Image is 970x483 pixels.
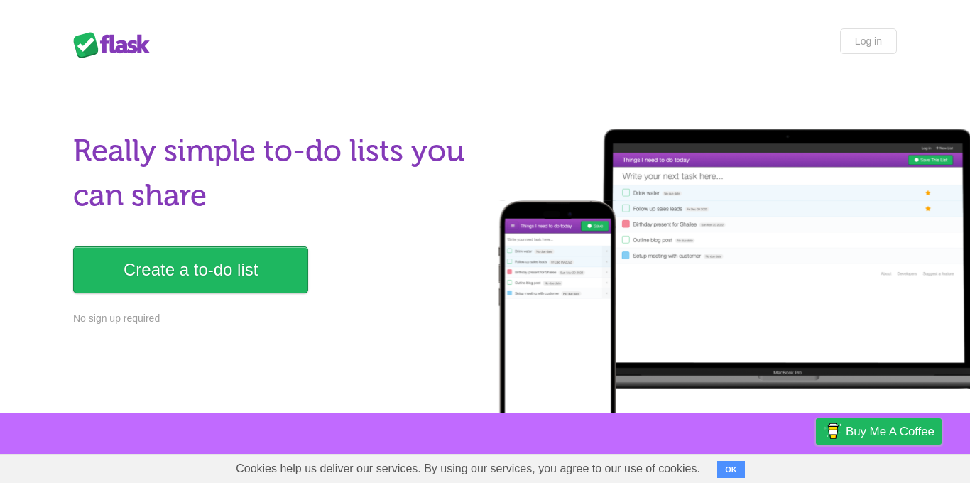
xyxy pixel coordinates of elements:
[840,28,897,54] a: Log in
[73,311,476,326] p: No sign up required
[717,461,745,478] button: OK
[222,455,714,483] span: Cookies help us deliver our services. By using our services, you agree to our use of cookies.
[73,129,476,218] h1: Really simple to-do lists you can share
[846,419,934,444] span: Buy me a coffee
[73,246,308,293] a: Create a to-do list
[816,418,942,445] a: Buy me a coffee
[73,32,158,58] div: Flask Lists
[823,419,842,443] img: Buy me a coffee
